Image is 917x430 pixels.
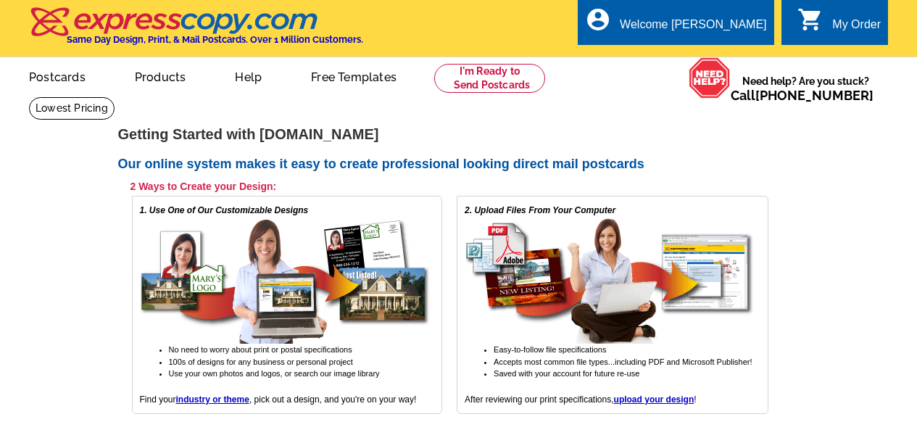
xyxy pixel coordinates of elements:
[288,59,420,93] a: Free Templates
[140,217,430,344] img: free online postcard designs
[620,18,766,38] div: Welcome [PERSON_NAME]
[731,88,874,103] span: Call
[140,394,417,405] span: Find your , pick out a design, and you're on your way!
[797,7,823,33] i: shopping_cart
[169,357,353,366] span: 100s of designs for any business or personal project
[585,7,611,33] i: account_circle
[169,369,380,378] span: Use your own photos and logos, or search our image library
[494,357,752,366] span: Accepts most common file types...including PDF and Microsoft Publisher!
[169,345,352,354] span: No need to worry about print or postal specifications
[494,369,639,378] span: Saved with your account for future re-use
[29,17,363,45] a: Same Day Design, Print, & Mail Postcards. Over 1 Million Customers.
[731,74,881,103] span: Need help? Are you stuck?
[112,59,209,93] a: Products
[832,18,881,38] div: My Order
[6,59,109,93] a: Postcards
[67,34,363,45] h4: Same Day Design, Print, & Mail Postcards. Over 1 Million Customers.
[465,394,696,405] span: After reviewing our print specifications, !
[465,205,615,215] em: 2. Upload Files From Your Computer
[130,180,768,193] h3: 2 Ways to Create your Design:
[797,16,881,34] a: shopping_cart My Order
[176,394,249,405] a: industry or theme
[118,157,800,173] h2: Our online system makes it easy to create professional looking direct mail postcards
[465,217,755,344] img: upload your own design for free
[689,57,731,99] img: help
[118,127,800,142] h1: Getting Started with [DOMAIN_NAME]
[140,205,309,215] em: 1. Use One of Our Customizable Designs
[494,345,606,354] span: Easy-to-follow file specifications
[614,394,694,405] a: upload your design
[212,59,285,93] a: Help
[755,88,874,103] a: [PHONE_NUMBER]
